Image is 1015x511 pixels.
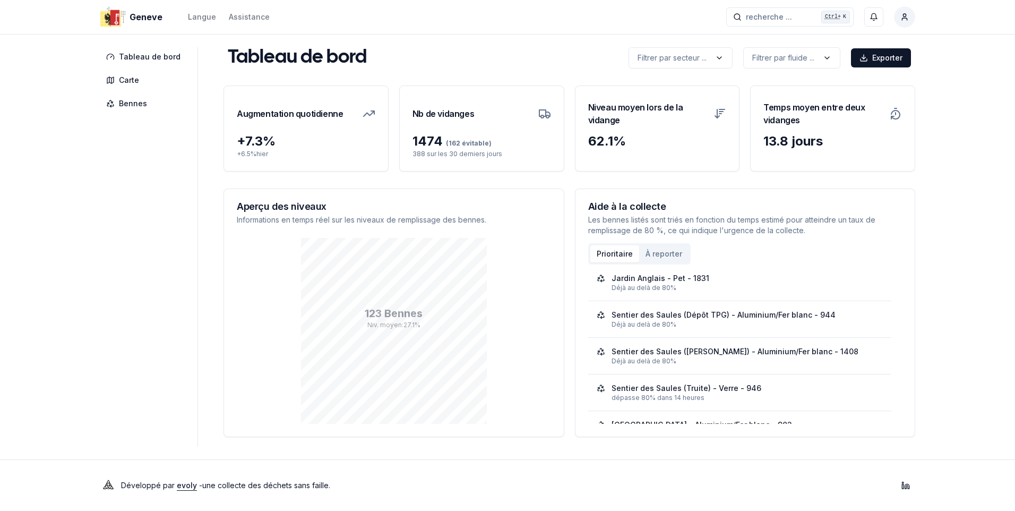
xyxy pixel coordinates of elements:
[597,310,883,329] a: Sentier des Saules (Dépôt TPG) - Aluminium/Fer blanc - 944Déjà au delà de 80%
[629,47,733,69] button: label
[588,99,708,129] h3: Niveau moyen lors de la vidange
[612,320,883,329] div: Déjà au delà de 80%
[237,215,551,225] p: Informations en temps réel sur les niveaux de remplissage des bennes.
[597,420,883,439] a: [GEOGRAPHIC_DATA] - Aluminium/Fer blanc - 982
[119,75,139,86] span: Carte
[851,48,911,67] button: Exporter
[237,99,343,129] h3: Augmentation quotidienne
[588,133,727,150] div: 62.1 %
[612,357,883,365] div: Déjà au delà de 80%
[726,7,854,27] button: recherche ...Ctrl+K
[119,98,147,109] span: Bennes
[100,47,191,66] a: Tableau de bord
[763,133,902,150] div: 13.8 jours
[188,12,216,22] div: Langue
[188,11,216,23] button: Langue
[612,394,883,402] div: dépasse 80% dans 14 heures
[752,53,814,63] p: Filtrer par fluide ...
[237,150,375,158] p: + 6.5 % hier
[588,202,902,211] h3: Aide à la collecte
[612,273,709,284] div: Jardin Anglais - Pet - 1831
[237,202,551,211] h3: Aperçu des niveaux
[177,481,197,490] a: evoly
[412,150,551,158] p: 388 sur les 30 derniers jours
[100,4,125,30] img: Geneve Logo
[597,273,883,292] a: Jardin Anglais - Pet - 1831Déjà au delà de 80%
[612,346,858,357] div: Sentier des Saules ([PERSON_NAME]) - Aluminium/Fer blanc - 1408
[100,477,117,494] img: Evoly Logo
[763,99,883,129] h3: Temps moyen entre deux vidanges
[443,139,492,147] span: (162 évitable)
[597,383,883,402] a: Sentier des Saules (Truite) - Verre - 946dépasse 80% dans 14 heures
[237,133,375,150] div: + 7.3 %
[612,420,792,430] div: [GEOGRAPHIC_DATA] - Aluminium/Fer blanc - 982
[100,11,167,23] a: Geneve
[612,383,761,394] div: Sentier des Saules (Truite) - Verre - 946
[638,53,707,63] p: Filtrer par secteur ...
[130,11,162,23] span: Geneve
[639,245,689,262] button: À reporter
[743,47,840,69] button: label
[121,478,330,493] p: Développé par - une collecte des déchets sans faille .
[412,133,551,150] div: 1474
[597,346,883,365] a: Sentier des Saules ([PERSON_NAME]) - Aluminium/Fer blanc - 1408Déjà au delà de 80%
[588,215,902,236] p: Les bennes listés sont triés en fonction du temps estimé pour atteindre un taux de remplissage de...
[100,94,191,113] a: Bennes
[228,47,367,69] h1: Tableau de bord
[612,310,836,320] div: Sentier des Saules (Dépôt TPG) - Aluminium/Fer blanc - 944
[590,245,639,262] button: Prioritaire
[412,99,474,129] h3: Nb de vidanges
[746,12,792,22] span: recherche ...
[100,71,191,90] a: Carte
[119,52,180,62] span: Tableau de bord
[229,11,270,23] a: Assistance
[612,284,883,292] div: Déjà au delà de 80%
